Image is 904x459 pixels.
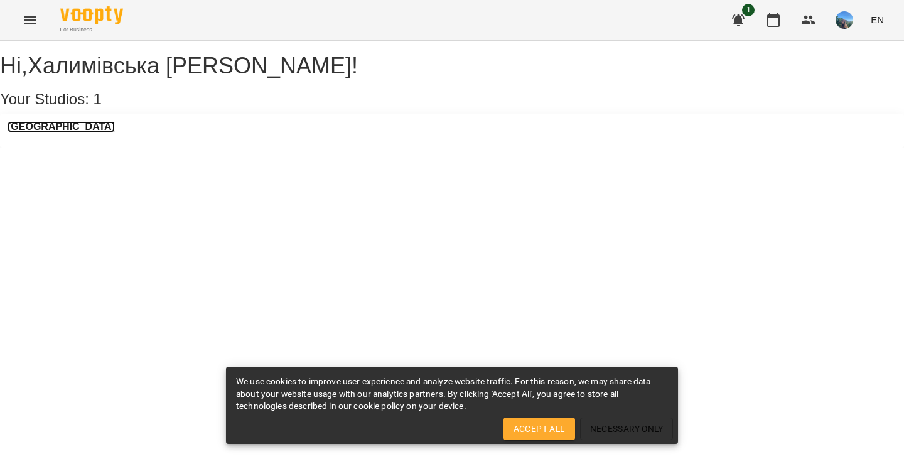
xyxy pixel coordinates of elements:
button: Menu [15,5,45,35]
span: 1 [742,4,755,16]
a: [GEOGRAPHIC_DATA] [8,121,115,132]
img: Voopty Logo [60,6,123,24]
img: a7d4f18d439b15bc62280586adbb99de.jpg [836,11,853,29]
span: For Business [60,26,123,34]
span: 1 [94,90,102,107]
button: EN [866,8,889,31]
span: EN [871,13,884,26]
